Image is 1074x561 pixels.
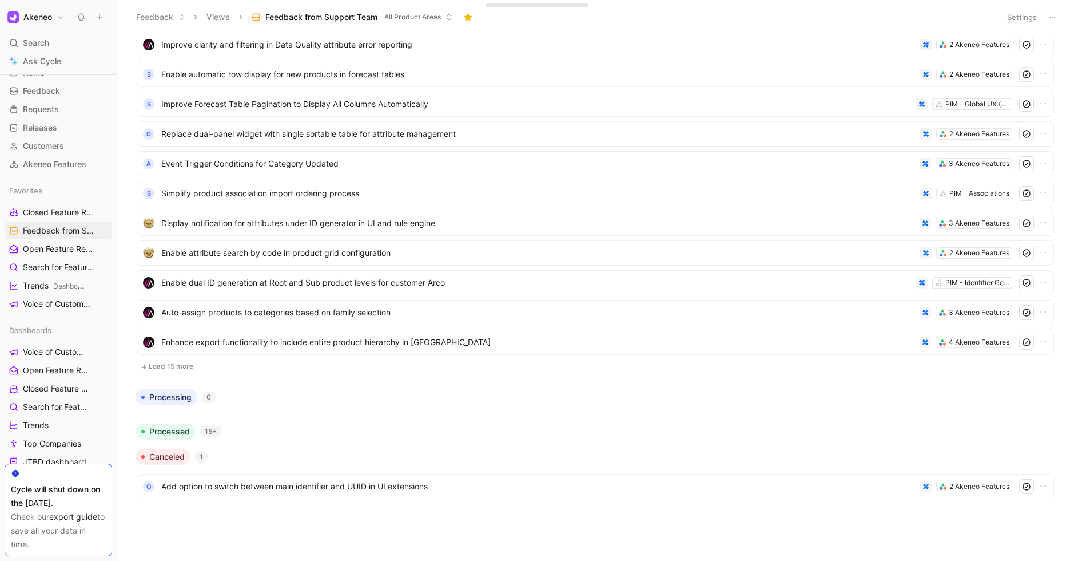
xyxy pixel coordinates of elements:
[136,389,197,405] button: Processing
[143,247,154,259] img: logo
[949,218,1009,229] div: 3 Akeneo Features
[5,398,112,416] a: Search for Feature Requests
[143,277,154,289] img: logo
[137,300,1054,325] a: logoAuto-assign products to categories based on family selection3 Akeneo Features
[161,127,916,141] span: Replace dual-panel widget with single sortable table for attribute management
[137,240,1054,266] a: logoEnable attribute search by code in product grid configuration2 Akeneo Features
[5,259,112,276] a: Search for Feature Requests
[949,188,1009,199] div: PIM - Associations
[23,383,90,394] span: Closed Feature Requests
[949,337,1009,348] div: 4 Akeneo Features
[137,151,1054,176] a: AEvent Trigger Conditions for Category Updated3 Akeneo Features
[131,449,1060,503] div: Canceled1
[143,337,154,348] img: logo
[195,451,208,463] div: 1
[137,474,1054,499] a: OAdd option to switch between main identifier and UUID in UI extensions2 Akeneo Features
[5,240,112,258] a: Open Feature Requests
[5,417,112,434] a: Trends
[161,38,916,52] span: Improve clarity and filtering in Data Quality attribute error reporting
[149,392,192,403] span: Processing
[53,282,92,290] span: Dashboards
[949,128,1009,140] div: 2 Akeneo Features
[23,12,52,22] h1: Akeneo
[7,11,19,23] img: Akeneo
[949,39,1009,50] div: 2 Akeneo Features
[9,325,51,336] span: Dashboards
[9,185,42,196] span: Favorites
[201,9,235,26] button: Views
[143,98,154,110] div: S
[137,121,1054,147] a: DReplace dual-panel widget with single sortable table for attribute management2 Akeneo Features
[137,62,1054,87] a: SEnable automatic row display for new products in forecast tables2 Akeneo Features
[131,389,1060,414] div: Processing0
[5,322,112,489] div: DashboardsVoice of CustomersOpen Feature RequestsClosed Feature RequestsSearch for Feature Reques...
[5,82,112,100] a: Feedback
[143,218,154,229] img: logo
[161,480,916,493] span: Add option to switch between main identifier and UUID in UI extensions
[5,182,112,199] div: Favorites
[143,128,154,140] div: D
[5,343,112,361] a: Voice of Customers
[949,158,1009,169] div: 3 Akeneo Features
[23,225,97,237] span: Feedback from Support Team
[23,280,85,292] span: Trends
[23,298,92,310] span: Voice of Customers
[5,204,112,221] a: Closed Feature Requests
[23,159,86,170] span: Akeneo Features
[23,85,60,97] span: Feedback
[143,307,154,318] img: logo
[11,483,106,510] div: Cycle will shut down on the [DATE].
[137,32,1054,57] a: logoImprove clarity and filtering in Data Quality attribute error reporting2 Akeneo Features
[143,69,154,80] div: S
[143,158,154,169] div: A
[143,481,154,492] div: O
[161,276,912,290] span: Enable dual ID generation at Root and Sub product levels for customer Arco
[5,53,112,70] a: Ask Cycle
[161,157,915,171] span: Event Trigger Conditions for Category Updated
[137,211,1054,236] a: logoDisplay notification for attributes under ID generator in UI and rule engine3 Akeneo Features
[200,426,221,437] div: 15+
[949,481,1009,492] div: 2 Akeneo Features
[23,262,96,274] span: Search for Feature Requests
[5,156,112,173] a: Akeneo Features
[5,435,112,452] a: Top Companies
[949,247,1009,259] div: 2 Akeneo Features
[131,424,1060,440] div: Processed15+
[246,9,458,26] button: Feedback from Support TeamAll Product Areas
[5,453,112,471] a: JTBD dashboard
[23,401,92,413] span: Search for Feature Requests
[5,322,112,339] div: Dashboards
[136,449,190,465] button: Canceled
[23,122,57,133] span: Releases
[161,187,916,200] span: Simplify product association import ordering process
[49,512,97,522] a: export guide
[1002,9,1042,25] button: Settings
[161,246,916,260] span: Enable attribute search by code in product grid configuration
[23,207,94,219] span: Closed Feature Requests
[384,11,441,23] span: All Product Areas
[137,92,1054,117] a: SImprove Forecast Table Pagination to Display All Columns AutomaticallyPIM - Global UX (cross-fea...
[5,34,112,52] div: Search
[161,306,915,319] span: Auto-assign products to categories based on family selection
[5,380,112,397] a: Closed Feature Requests
[23,36,49,50] span: Search
[945,277,1009,289] div: PIM - Identifier Generator
[23,456,86,468] span: JTBD dashboard
[137,330,1054,355] a: logoEnhance export functionality to include entire product hierarchy in [GEOGRAPHIC_DATA]4 Akeneo...
[137,359,1054,373] button: Load 15 more
[5,119,112,136] a: Releases
[161,97,912,111] span: Improve Forecast Table Pagination to Display All Columns Automatically
[5,101,112,118] a: Requests
[23,346,86,358] span: Voice of Customers
[137,270,1054,295] a: logoEnable dual ID generation at Root and Sub product levels for customer ArcoPIM - Identifier Ge...
[949,307,1009,318] div: 3 Akeneo Features
[5,277,112,294] a: TrendsDashboards
[265,11,377,23] span: Feedback from Support Team
[5,222,112,239] a: Feedback from Support Team
[149,451,185,463] span: Canceled
[143,188,154,199] div: S
[23,140,64,152] span: Customers
[161,68,916,81] span: Enable automatic row display for new products in forecast tables
[5,137,112,155] a: Customers
[143,39,154,50] img: logo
